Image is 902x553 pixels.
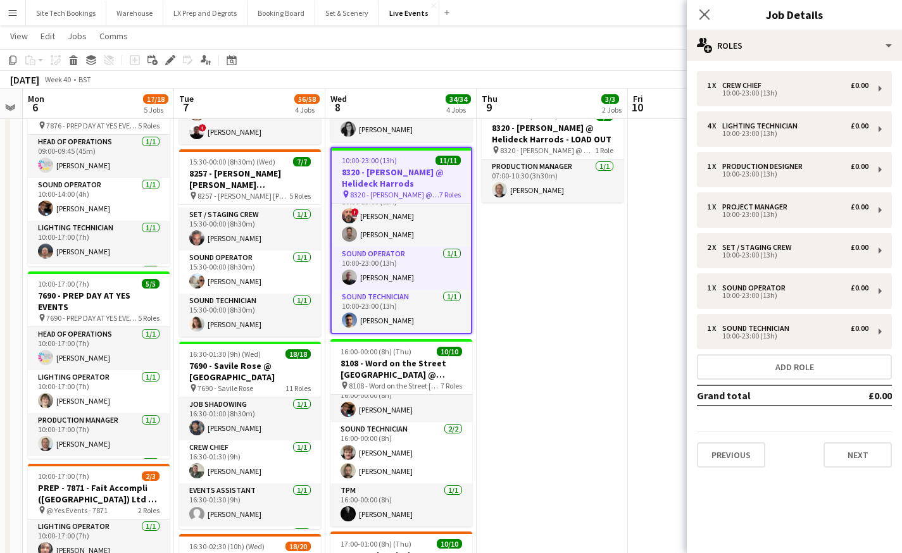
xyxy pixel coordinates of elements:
span: 56/58 [294,94,320,104]
a: Comms [94,28,133,44]
div: 1 x [707,324,722,333]
div: 10:00-23:00 (13h) [707,333,868,339]
div: Crew Chief [722,81,767,90]
span: 16:00-00:00 (8h) (Thu) [341,347,411,356]
span: 7876 - PREP DAY AT YES EVENTS [46,121,138,130]
app-card-role: Crew Chief1/116:30-01:30 (9h)[PERSON_NAME] [179,440,321,483]
span: 15:30-00:00 (8h30m) (Wed) [189,157,275,166]
div: £0.00 [851,81,868,90]
button: Previous [697,442,765,468]
span: 17:00-01:00 (8h) (Thu) [341,539,411,549]
app-job-card: 10:00-17:00 (7h)5/57690 - PREP DAY AT YES EVENTS 7690 - PREP DAY AT YES EVENTS5 RolesHead of Oper... [28,271,170,459]
app-card-role: Job Shadowing1/116:30-01:00 (8h30m)[PERSON_NAME] [179,397,321,440]
span: Tue [179,93,194,104]
h3: 8108 - Word on the Street [GEOGRAPHIC_DATA] @ Banqueting House [330,357,472,380]
td: Grand total [697,385,832,406]
app-card-role: Production Designer1/107:30-21:00 (13h30m)[PERSON_NAME] [330,99,472,142]
span: 10:00-23:00 (13h) [342,156,397,165]
span: 11 Roles [285,383,311,393]
app-card-role: Set / Staging Crew2/210:00-23:00 (13h)![PERSON_NAME][PERSON_NAME] [332,185,471,247]
button: LX Prep and Degrots [163,1,247,25]
span: 7 Roles [439,190,461,199]
div: Project Manager [722,202,792,211]
span: 7/7 [293,157,311,166]
span: 5/5 [142,279,160,289]
app-card-role: Sound Operator1/1 [28,456,170,499]
app-card-role: Sound Operator1/110:00-14:00 (4h)[PERSON_NAME] [28,178,170,221]
app-card-role: Lighting Operator1/110:00-17:00 (7h)[PERSON_NAME] [28,370,170,413]
span: Fri [633,93,643,104]
h3: Job Details [687,6,902,23]
app-job-card: 16:30-01:30 (9h) (Wed)18/187690 - Savile Rose @ [GEOGRAPHIC_DATA] 7690 - Savile Rose11 RolesJob S... [179,342,321,529]
app-card-role: Production Manager1/107:00-10:30 (3h30m)[PERSON_NAME] [482,159,623,202]
span: 1 Role [595,146,613,155]
div: [DATE] [10,73,39,86]
div: 10:00-23:00 (13h) [707,171,868,177]
span: 11/11 [435,156,461,165]
app-card-role: TPM1/116:00-00:00 (8h)[PERSON_NAME] [330,483,472,526]
div: 2 Jobs [602,105,622,115]
app-card-role: Lighting Technician1/110:00-17:00 (7h)[PERSON_NAME] [28,221,170,264]
div: BST [78,75,91,84]
div: £0.00 [851,162,868,171]
span: 6 [26,100,44,115]
h3: 8257 - [PERSON_NAME] [PERSON_NAME] International @ [GEOGRAPHIC_DATA] [179,168,321,190]
span: 9 [480,100,498,115]
span: 18/18 [285,349,311,359]
span: Wed [330,93,347,104]
button: Warehouse [106,1,163,25]
div: 1 x [707,81,722,90]
app-card-role: Sound Operator1/110:00-23:00 (13h)[PERSON_NAME] [332,247,471,290]
span: 10:00-17:00 (7h) [38,279,89,289]
button: Set & Scenery [315,1,379,25]
app-card-role: Sound Technician1/115:30-00:00 (8h30m)[PERSON_NAME] [179,294,321,337]
div: 1 x [707,202,722,211]
span: 17/18 [143,94,168,104]
span: ! [199,124,206,132]
span: 7690 - PREP DAY AT YES EVENTS [46,313,138,323]
span: 8257 - [PERSON_NAME] [PERSON_NAME] International @ [GEOGRAPHIC_DATA] [197,191,289,201]
span: ! [351,208,359,216]
div: Set / Staging Crew [722,243,797,252]
span: Jobs [68,30,87,42]
app-job-card: 15:30-00:00 (8h30m) (Wed)7/78257 - [PERSON_NAME] [PERSON_NAME] International @ [GEOGRAPHIC_DATA] ... [179,149,321,337]
span: 7 [177,100,194,115]
div: 4 Jobs [295,105,319,115]
app-job-card: 10:00-23:00 (13h)11/118320 - [PERSON_NAME] @ Helideck Harrods 8320 - [PERSON_NAME] @ Helideck Har... [330,147,472,334]
app-card-role: Sound Operator1/116:00-00:00 (8h)[PERSON_NAME] [330,379,472,422]
app-job-card: 09:00-17:00 (8h)5/57876 - PREP DAY AT YES EVENTS 7876 - PREP DAY AT YES EVENTS5 RolesHead of Oper... [28,79,170,266]
button: Booking Board [247,1,315,25]
span: 18/20 [285,542,311,551]
app-card-role: TPM1/1 [28,264,170,307]
div: £0.00 [851,121,868,130]
span: Mon [28,93,44,104]
span: 10/10 [437,539,462,549]
div: £0.00 [851,202,868,211]
span: 7690 - Savile Rose [197,383,253,393]
app-job-card: 16:00-00:00 (8h) (Thu)10/108108 - Word on the Street [GEOGRAPHIC_DATA] @ Banqueting House 8108 - ... [330,339,472,526]
div: 10:00-23:00 (13h) [707,130,868,137]
div: Sound Technician [722,324,794,333]
span: 5 Roles [138,313,160,323]
div: 1 x [707,283,722,292]
span: 8320 - [PERSON_NAME] @ Helideck Harrods - LOAD OUT [500,146,595,155]
button: Add role [697,354,892,380]
app-card-role: Events Assistant1/116:30-01:30 (9h)[PERSON_NAME] [179,483,321,526]
div: 4 Jobs [446,105,470,115]
span: Week 40 [42,75,73,84]
app-card-role: Sound Operator1/115:30-00:00 (8h30m)[PERSON_NAME] [179,251,321,294]
span: 5 Roles [138,121,160,130]
div: 10:00-23:00 (13h) [707,211,868,218]
div: Sound Operator [722,283,791,292]
span: 8 [329,100,347,115]
app-job-card: 07:00-10:30 (3h30m)1/18320 - [PERSON_NAME] @ Helideck Harrods - LOAD OUT 8320 - [PERSON_NAME] @ H... [482,104,623,202]
app-card-role: Sound Technician1/110:00-23:00 (13h)[PERSON_NAME] [332,290,471,333]
div: £0.00 [851,283,868,292]
a: Jobs [63,28,92,44]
